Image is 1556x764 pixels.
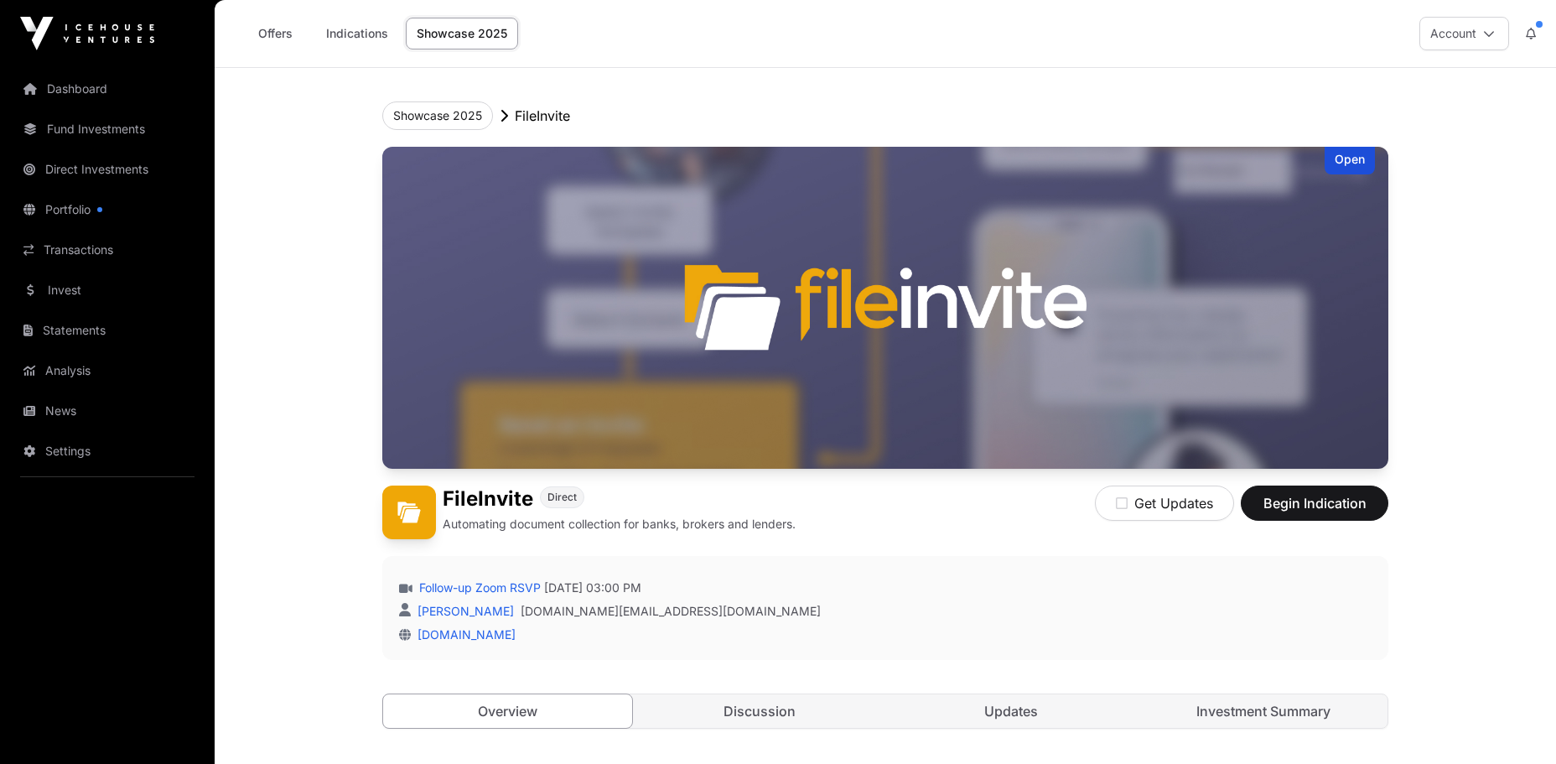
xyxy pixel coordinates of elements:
[382,147,1388,469] img: FileInvite
[1241,502,1388,519] a: Begin Indication
[13,272,201,309] a: Invest
[13,191,201,228] a: Portfolio
[13,151,201,188] a: Direct Investments
[414,604,514,618] a: [PERSON_NAME]
[1139,694,1388,728] a: Investment Summary
[1419,17,1509,50] button: Account
[13,312,201,349] a: Statements
[315,18,399,49] a: Indications
[635,694,884,728] a: Discussion
[13,231,201,268] a: Transactions
[1095,486,1234,521] button: Get Updates
[1472,683,1556,764] iframe: Chat Widget
[241,18,309,49] a: Offers
[544,579,641,596] span: [DATE] 03:00 PM
[1262,493,1367,513] span: Begin Indication
[547,491,577,504] span: Direct
[443,516,796,533] p: Automating document collection for banks, brokers and lenders.
[13,352,201,389] a: Analysis
[13,70,201,107] a: Dashboard
[406,18,518,49] a: Showcase 2025
[13,111,201,148] a: Fund Investments
[20,17,154,50] img: Icehouse Ventures Logo
[13,433,201,470] a: Settings
[1241,486,1388,521] button: Begin Indication
[521,603,821,620] a: [DOMAIN_NAME][EMAIL_ADDRESS][DOMAIN_NAME]
[1325,147,1375,174] div: Open
[13,392,201,429] a: News
[382,694,633,729] a: Overview
[443,486,533,512] h1: FileInvite
[383,694,1387,728] nav: Tabs
[382,486,436,539] img: FileInvite
[382,101,493,130] button: Showcase 2025
[411,627,516,642] a: [DOMAIN_NAME]
[416,579,541,596] a: Follow-up Zoom RSVP
[887,694,1136,728] a: Updates
[515,106,570,126] p: FileInvite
